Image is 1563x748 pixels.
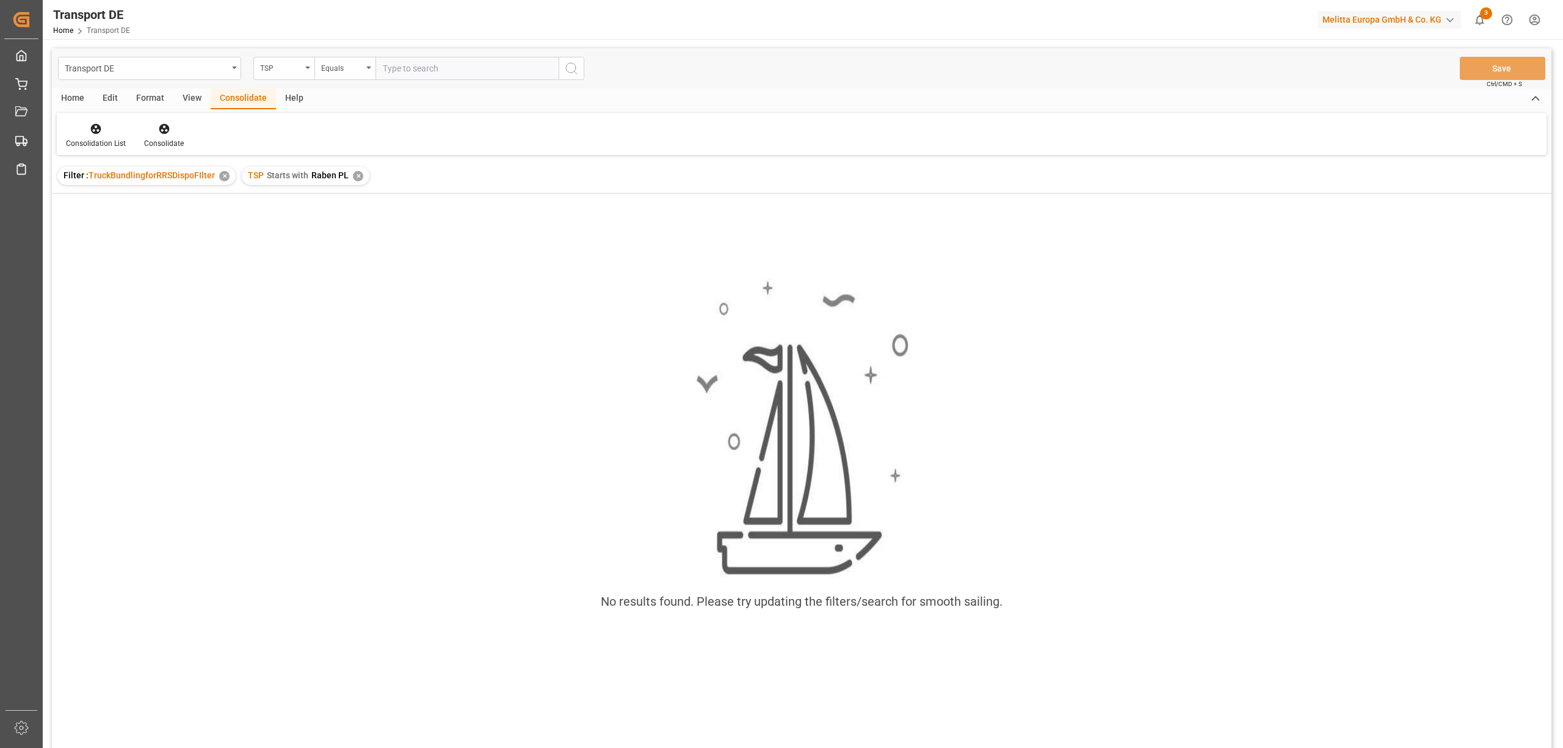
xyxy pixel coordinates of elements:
[58,57,241,80] button: open menu
[1487,79,1522,89] span: Ctrl/CMD + S
[173,89,211,109] div: View
[559,57,584,80] button: search button
[253,57,314,80] button: open menu
[53,5,130,24] div: Transport DE
[1460,57,1545,80] button: Save
[89,170,215,180] span: TruckBundlingforRRSDispoFIlter
[601,592,1003,611] div: No results found. Please try updating the filters/search for smooth sailing.
[144,138,184,149] div: Consolidate
[52,89,93,109] div: Home
[127,89,173,109] div: Format
[695,278,908,578] img: smooth_sailing.jpeg
[219,171,230,181] div: ✕
[63,170,89,180] span: Filter :
[314,57,375,80] button: open menu
[211,89,276,109] div: Consolidate
[353,171,363,181] div: ✕
[321,60,363,74] div: Equals
[1318,8,1466,31] button: Melitta Europa GmbH & Co. KG
[1318,11,1461,29] div: Melitta Europa GmbH & Co. KG
[1466,6,1493,34] button: show 3 new notifications
[93,89,127,109] div: Edit
[53,26,73,35] a: Home
[311,170,349,180] span: Raben PL
[267,170,308,180] span: Starts with
[248,170,264,180] span: TSP
[260,60,302,74] div: TSP
[375,57,559,80] input: Type to search
[66,138,126,149] div: Consolidation List
[1480,7,1492,20] span: 3
[1493,6,1521,34] button: Help Center
[65,60,228,75] div: Transport DE
[276,89,313,109] div: Help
